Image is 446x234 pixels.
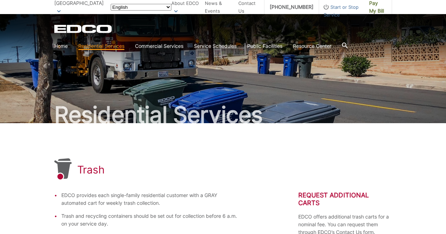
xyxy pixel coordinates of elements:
a: Public Facilities [247,42,282,50]
a: Resource Center [293,42,331,50]
a: EDCD logo. Return to the homepage. [54,25,113,33]
h1: Trash [77,163,105,176]
a: Commercial Services [135,42,183,50]
a: Residential Services [78,42,124,50]
a: Home [54,42,68,50]
li: EDCO provides each single-family residential customer with a GRAY automated cart for weekly trash... [61,191,242,207]
select: Select a language [111,4,171,11]
li: Trash and recycling containers should be set out for collection before 6 a.m. on your service day. [61,212,242,228]
h2: Residential Services [54,103,392,126]
h2: Request Additional Carts [298,191,392,207]
a: Service Schedules [194,42,237,50]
